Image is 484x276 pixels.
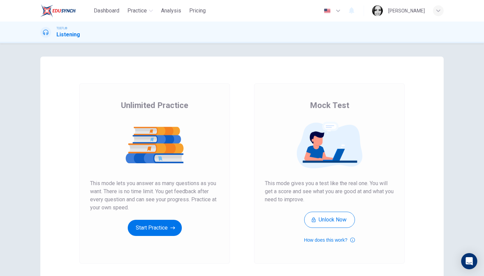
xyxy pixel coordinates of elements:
[461,253,477,269] div: Open Intercom Messenger
[187,5,208,17] button: Pricing
[121,100,188,111] span: Unlimited Practice
[310,100,349,111] span: Mock Test
[94,7,119,15] span: Dashboard
[90,179,219,212] span: This mode lets you answer as many questions as you want. There is no time limit. You get feedback...
[127,7,147,15] span: Practice
[91,5,122,17] button: Dashboard
[56,31,80,39] h1: Listening
[304,236,355,244] button: How does this work?
[125,5,156,17] button: Practice
[40,4,91,18] a: EduSynch logo
[265,179,394,204] span: This mode gives you a test like the real one. You will get a score and see what you are good at a...
[56,26,67,31] span: TOEFL®
[158,5,184,17] button: Analysis
[372,5,383,16] img: Profile picture
[388,7,425,15] div: [PERSON_NAME]
[40,4,76,18] img: EduSynch logo
[323,8,331,13] img: en
[128,220,182,236] button: Start Practice
[189,7,206,15] span: Pricing
[161,7,181,15] span: Analysis
[304,212,355,228] button: Unlock Now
